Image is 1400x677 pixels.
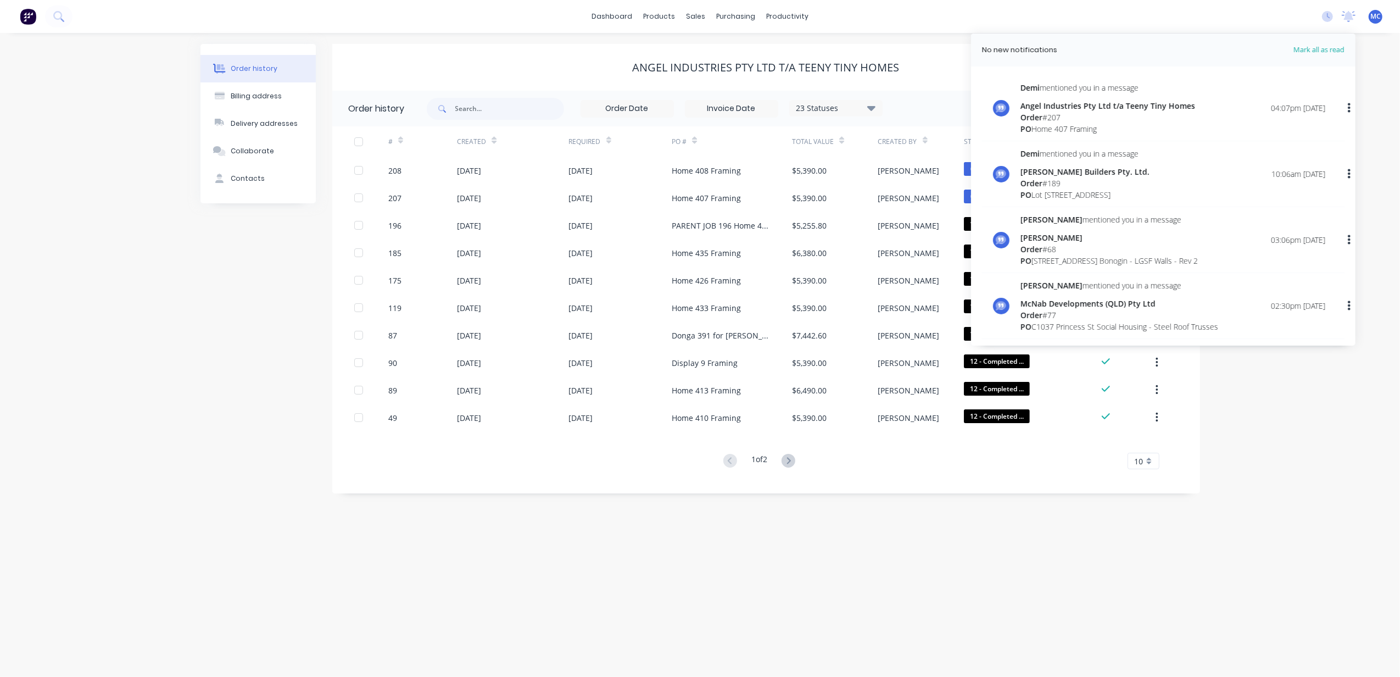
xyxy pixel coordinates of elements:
[1020,112,1042,123] span: Order
[711,8,761,25] div: purchasing
[457,385,481,396] div: [DATE]
[1020,123,1195,135] div: Home 407 Framing
[200,82,316,110] button: Billing address
[792,220,827,231] div: $5,255.80
[457,275,481,286] div: [DATE]
[878,165,940,176] div: [PERSON_NAME]
[1020,244,1042,254] span: Order
[1135,456,1144,467] span: 10
[1020,243,1198,255] div: # 68
[672,302,741,314] div: Home 433 Framing
[1020,214,1083,225] span: [PERSON_NAME]
[792,192,827,204] div: $5,390.00
[457,302,481,314] div: [DATE]
[964,217,1030,231] span: 12 - Completed ...
[569,385,593,396] div: [DATE]
[672,247,741,259] div: Home 435 Framing
[1271,300,1325,312] div: 02:30pm [DATE]
[457,220,481,231] div: [DATE]
[792,137,834,147] div: Total Value
[681,8,711,25] div: sales
[672,412,741,424] div: Home 410 Framing
[1020,255,1198,267] div: [STREET_ADDRESS] Bonogin - LGSF Walls - Rev 2
[964,126,1084,157] div: Status
[878,357,940,369] div: [PERSON_NAME]
[878,220,940,231] div: [PERSON_NAME]
[964,409,1030,423] span: 12 - Completed ...
[569,330,593,341] div: [DATE]
[1020,214,1198,225] div: mentioned you in a message
[388,330,397,341] div: 87
[792,126,878,157] div: Total Value
[1020,298,1218,309] div: McNab Developments (QLD) Pty Ltd
[569,192,593,204] div: [DATE]
[581,101,673,117] input: Order Date
[792,357,827,369] div: $5,390.00
[792,302,827,314] div: $5,390.00
[457,357,481,369] div: [DATE]
[1254,45,1345,56] span: Mark all as read
[1370,12,1381,21] span: MC
[586,8,638,25] a: dashboard
[20,8,36,25] img: Factory
[457,137,486,147] div: Created
[685,101,778,117] input: Invoice Date
[1020,82,1040,93] span: Demi
[1020,280,1083,291] span: [PERSON_NAME]
[569,220,593,231] div: [DATE]
[231,64,277,74] div: Order history
[878,330,940,341] div: [PERSON_NAME]
[388,385,397,396] div: 89
[1020,100,1195,112] div: Angel Industries Pty Ltd t/a Teeny Tiny Homes
[1020,190,1031,200] span: PO
[790,102,882,114] div: 23 Statuses
[569,137,601,147] div: Required
[457,412,481,424] div: [DATE]
[878,385,940,396] div: [PERSON_NAME]
[672,357,738,369] div: Display 9 Framing
[672,126,792,157] div: PO #
[1020,177,1150,189] div: # 189
[1271,168,1325,180] div: 10:06am [DATE]
[982,45,1057,56] div: No new notifications
[388,302,401,314] div: 119
[761,8,814,25] div: productivity
[964,245,1030,258] span: 12 - Completed ...
[672,330,770,341] div: Donga 391 for [PERSON_NAME] & [PERSON_NAME]
[878,192,940,204] div: [PERSON_NAME]
[388,220,401,231] div: 196
[878,412,940,424] div: [PERSON_NAME]
[200,165,316,192] button: Contacts
[964,382,1030,396] span: 12 - Completed ...
[1020,309,1218,321] div: # 77
[457,330,481,341] div: [DATE]
[1020,148,1150,159] div: mentioned you in a message
[964,162,1030,176] span: 05 - Engineerin...
[792,385,827,396] div: $6,490.00
[569,357,593,369] div: [DATE]
[792,330,827,341] div: $7,442.60
[792,275,827,286] div: $5,390.00
[388,165,401,176] div: 208
[1020,124,1031,134] span: PO
[388,192,401,204] div: 207
[388,137,393,147] div: #
[1020,112,1195,123] div: # 207
[455,98,564,120] input: Search...
[200,137,316,165] button: Collaborate
[964,299,1030,313] span: 12 - Completed ...
[388,126,457,157] div: #
[569,275,593,286] div: [DATE]
[388,247,401,259] div: 185
[1020,321,1031,332] span: PO
[964,272,1030,286] span: 12 - Completed ...
[1271,234,1325,246] div: 03:06pm [DATE]
[1020,82,1195,93] div: mentioned you in a message
[1020,166,1150,177] div: [PERSON_NAME] Builders Pty. Ltd.
[200,110,316,137] button: Delivery addresses
[457,165,481,176] div: [DATE]
[569,302,593,314] div: [DATE]
[964,354,1030,368] span: 12 - Completed ...
[878,247,940,259] div: [PERSON_NAME]
[1020,256,1031,266] span: PO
